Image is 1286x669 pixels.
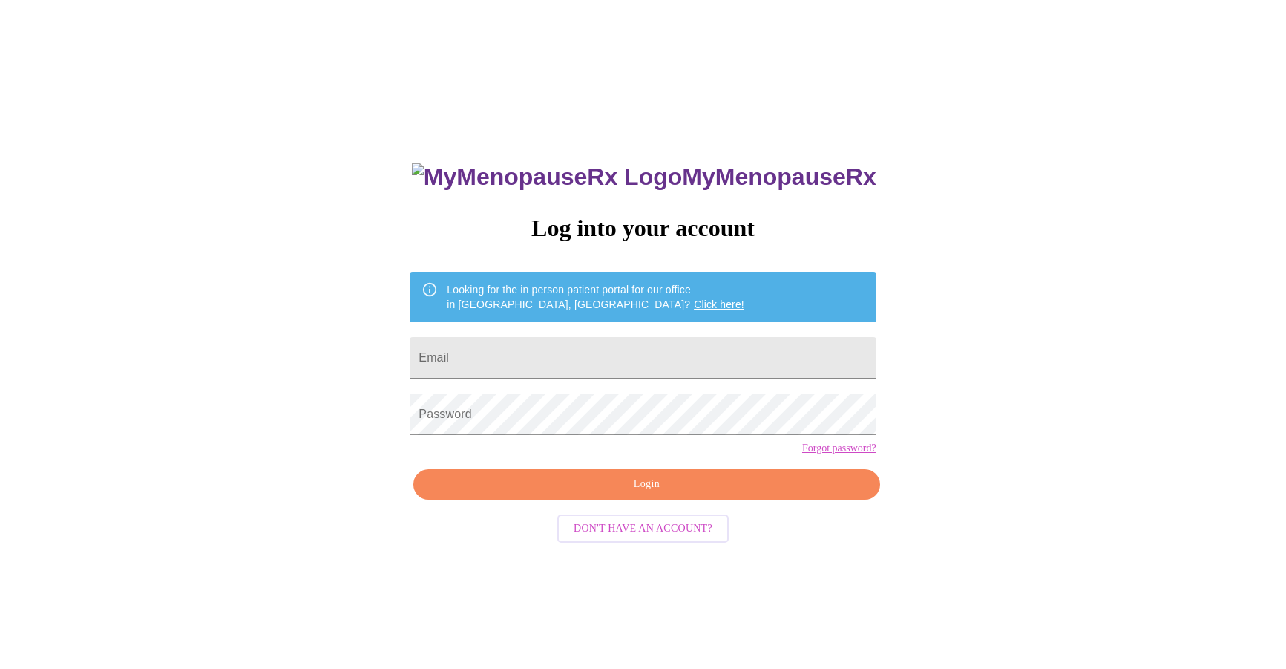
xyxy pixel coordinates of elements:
a: Forgot password? [802,443,876,454]
button: Don't have an account? [557,515,729,544]
span: Don't have an account? [574,520,712,538]
a: Don't have an account? [554,521,732,534]
div: Looking for the in person patient portal for our office in [GEOGRAPHIC_DATA], [GEOGRAPHIC_DATA]? [447,276,744,318]
img: MyMenopauseRx Logo [412,163,682,191]
button: Login [413,469,879,500]
a: Click here! [694,298,744,310]
span: Login [430,475,862,494]
h3: Log into your account [410,215,876,242]
h3: MyMenopauseRx [412,163,876,191]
